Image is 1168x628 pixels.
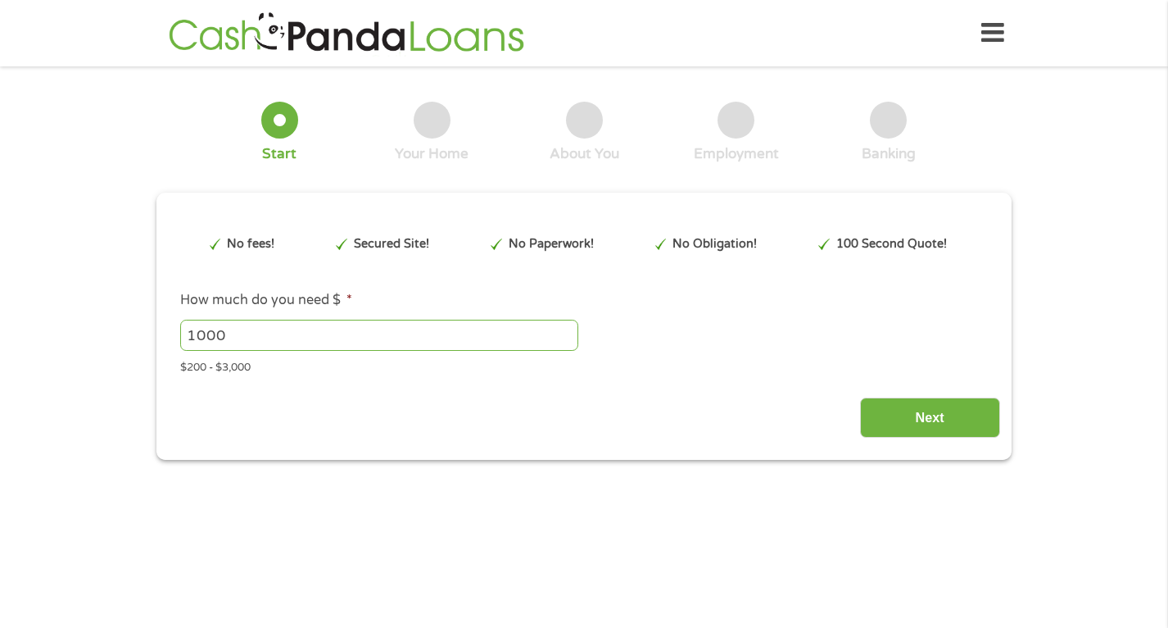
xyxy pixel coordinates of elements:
[836,235,947,253] p: 100 Second Quote!
[509,235,594,253] p: No Paperwork!
[395,145,469,163] div: Your Home
[862,145,916,163] div: Banking
[672,235,757,253] p: No Obligation!
[262,145,297,163] div: Start
[180,354,988,376] div: $200 - $3,000
[164,10,529,57] img: GetLoanNow Logo
[550,145,619,163] div: About You
[694,145,779,163] div: Employment
[860,398,1000,438] input: Next
[227,235,274,253] p: No fees!
[354,235,429,253] p: Secured Site!
[180,292,352,309] label: How much do you need $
